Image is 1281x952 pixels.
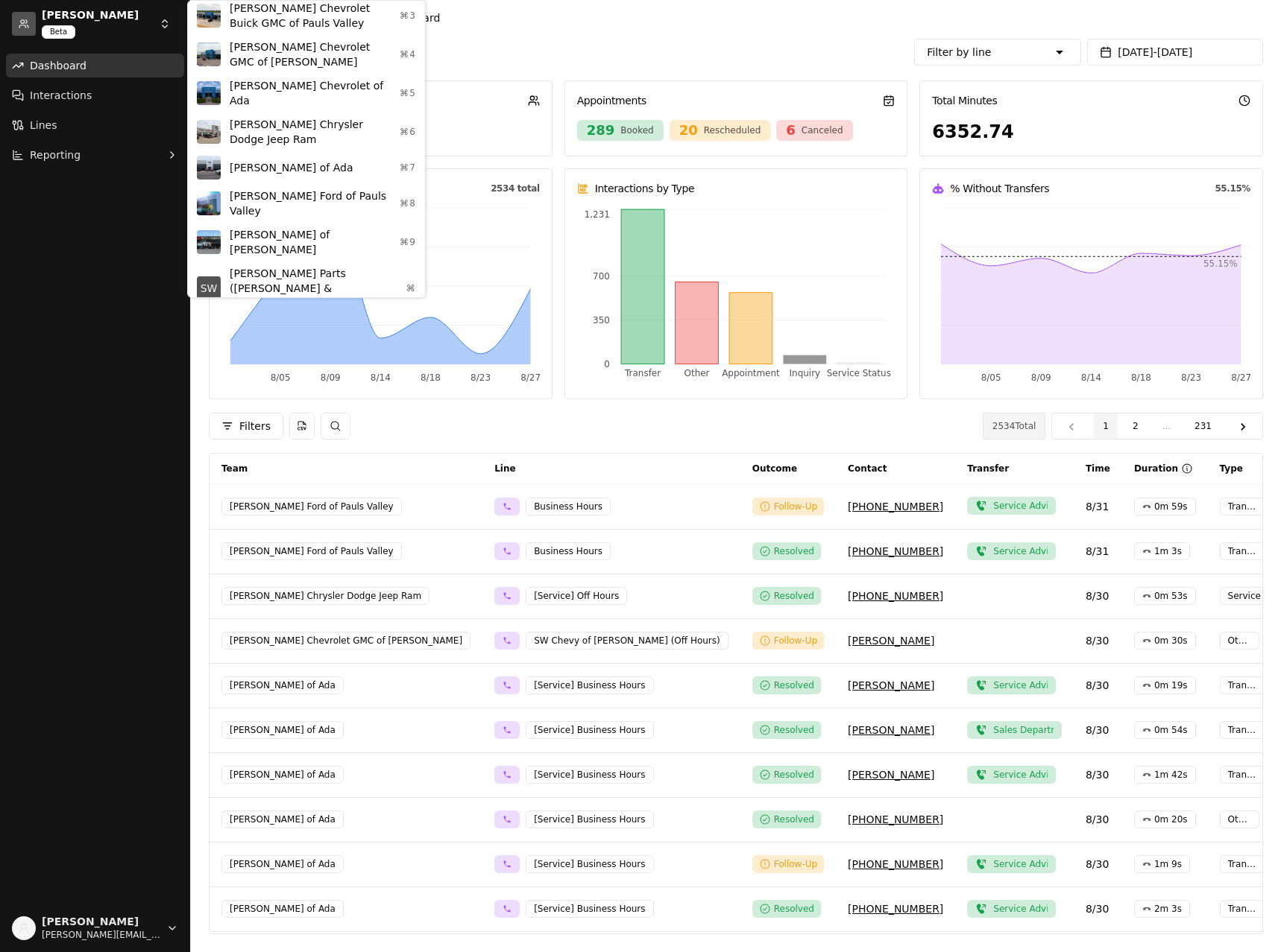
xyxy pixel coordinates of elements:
span: SW [197,276,221,300]
span: ⌘3 [400,10,416,22]
div: [PERSON_NAME] Chevrolet of Ada [191,74,422,112]
div: [PERSON_NAME] of Ada [191,151,422,184]
span: ⌘8 [400,197,416,209]
span: ⌘9 [400,236,416,248]
span: ⌘5 [400,87,416,99]
div: [PERSON_NAME] Ford of Pauls Valley [191,184,422,223]
span: ⌘6 [400,126,416,138]
div: [PERSON_NAME] of [PERSON_NAME] [191,223,422,261]
span: ⌘ [406,282,416,294]
div: [PERSON_NAME] Chevrolet GMC of [PERSON_NAME] [191,35,422,74]
div: [PERSON_NAME] Chrysler Dodge Jeep Ram [191,112,422,151]
div: [PERSON_NAME] Parts ([PERSON_NAME] & [PERSON_NAME]) [191,261,422,315]
span: ⌘4 [400,48,416,60]
span: ⌘7 [400,162,416,174]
